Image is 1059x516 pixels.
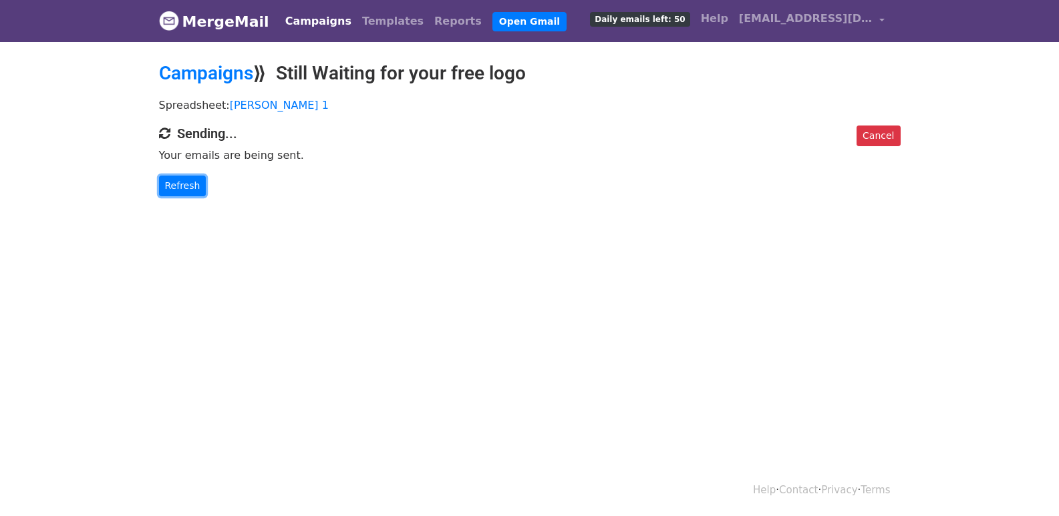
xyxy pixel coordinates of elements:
[821,484,857,496] a: Privacy
[590,12,690,27] span: Daily emails left: 50
[159,7,269,35] a: MergeMail
[861,484,890,496] a: Terms
[357,8,429,35] a: Templates
[230,99,329,111] a: [PERSON_NAME] 1
[159,148,901,162] p: Your emails are being sent.
[280,8,357,35] a: Campaigns
[159,125,901,142] h4: Sending...
[585,5,695,32] a: Daily emails left: 50
[992,452,1059,516] iframe: Chat Widget
[734,5,890,37] a: [EMAIL_ADDRESS][DOMAIN_NAME]
[739,11,873,27] span: [EMAIL_ADDRESS][DOMAIN_NAME]
[159,98,901,112] p: Spreadsheet:
[753,484,776,496] a: Help
[429,8,487,35] a: Reports
[159,11,179,31] img: MergeMail logo
[492,12,567,31] a: Open Gmail
[696,5,734,32] a: Help
[857,125,900,146] a: Cancel
[159,176,206,196] a: Refresh
[779,484,818,496] a: Contact
[159,62,253,84] a: Campaigns
[159,62,901,85] h2: ⟫ Still Waiting for your free logo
